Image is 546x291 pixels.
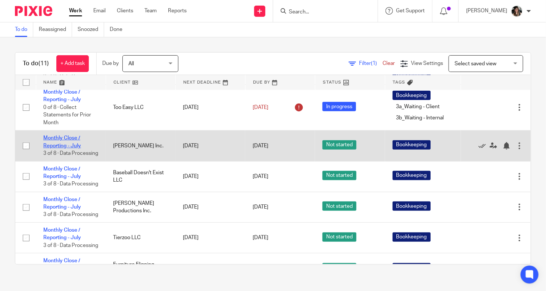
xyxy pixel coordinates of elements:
span: Filter [359,61,383,66]
td: Furniture Flipping Teacher LLC [106,253,175,284]
td: [DATE] [175,84,245,130]
td: [DATE] [175,192,245,222]
a: Snoozed [78,22,104,37]
td: [PERSON_NAME] Productions Inc. [106,192,175,222]
a: Monthly Close / Reporting - July [43,135,81,148]
span: 3 of 8 · Data Processing [43,212,98,218]
a: Reassigned [39,22,72,37]
span: [DATE] [253,235,268,240]
span: Bookkeeping [393,201,431,211]
a: Reports [168,7,187,15]
a: To do [15,22,33,37]
span: [DATE] [253,143,268,148]
a: Email [93,7,106,15]
td: [PERSON_NAME] Inc. [106,131,175,161]
span: 3 of 8 · Data Processing [43,181,98,187]
span: Bookkeeping [393,91,431,100]
span: Not started [322,171,356,180]
span: [DATE] [253,105,268,110]
span: Bookkeeping [393,171,431,180]
a: + Add task [56,55,89,72]
span: Get Support [396,8,425,13]
span: (1) [371,61,377,66]
td: Tierzoo LLC [106,222,175,253]
td: [DATE] [175,222,245,253]
a: Monthly Close / Reporting - July [43,197,81,210]
span: View Settings [411,61,443,66]
span: Select saved view [455,61,496,66]
a: Team [144,7,157,15]
span: 3b_Waiting - Internal [393,113,448,122]
td: Baseball Doesn't Exist LLC [106,161,175,192]
p: [PERSON_NAME] [466,7,507,15]
span: In progress [322,102,356,111]
a: Monthly Close / Reporting - July [43,228,81,240]
span: Bookkeeping [393,263,431,272]
input: Search [288,9,355,16]
a: Done [110,22,128,37]
a: Clients [117,7,133,15]
span: 3 of 8 · Data Processing [43,151,98,156]
p: Due by [102,60,119,67]
span: 3 of 8 · Data Processing [43,243,98,248]
a: Clear [383,61,395,66]
span: Bookkeeping [393,140,431,150]
h1: To do [23,60,49,68]
span: Not started [322,232,356,242]
img: IMG_2906.JPEG [511,5,523,17]
a: Monthly Close / Reporting - July [43,166,81,179]
span: Not started [322,263,356,272]
td: [DATE] [175,131,245,161]
span: Not started [322,140,356,150]
a: Monthly Close / Reporting - July [43,258,81,271]
span: 3a_Waiting - Client [393,102,444,111]
td: [DATE] [175,253,245,284]
img: Pixie [15,6,52,16]
span: Not started [322,201,356,211]
span: All [128,61,134,66]
span: [DATE] [253,204,268,210]
span: 0 of 8 · Collect Statements for Prior Month [43,105,91,125]
span: Bookkeeping [393,232,431,242]
span: (11) [38,60,49,66]
a: Work [69,7,82,15]
span: [DATE] [253,174,268,179]
a: Mark as done [478,142,490,150]
td: [DATE] [175,161,245,192]
span: Tags [393,80,405,84]
td: Too Easy LLC [106,84,175,130]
